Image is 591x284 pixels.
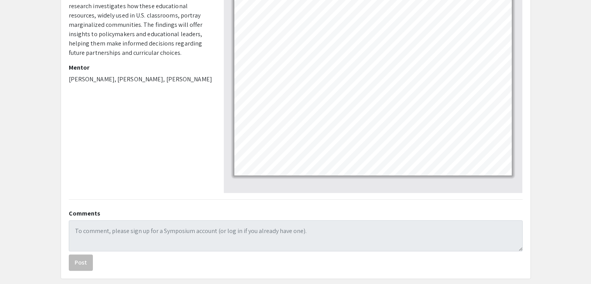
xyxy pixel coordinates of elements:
p: [PERSON_NAME], [PERSON_NAME], [PERSON_NAME] [69,75,212,84]
button: Post [69,254,93,271]
h2: Mentor [69,64,212,71]
iframe: Chat [6,249,33,278]
h2: Comments [69,210,523,217]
